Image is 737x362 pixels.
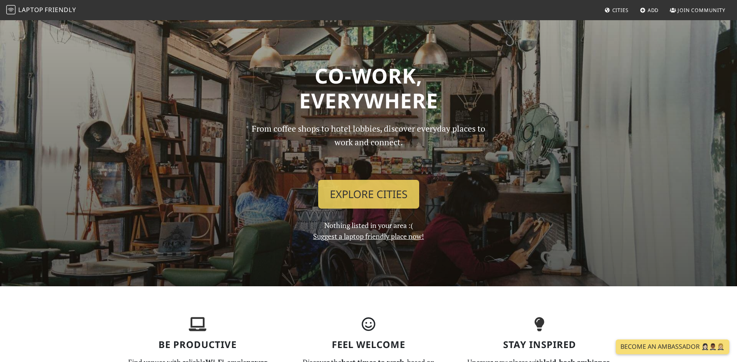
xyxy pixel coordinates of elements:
[117,339,279,350] h3: Be Productive
[648,7,659,14] span: Add
[117,63,620,113] h1: Co-work, Everywhere
[45,5,76,14] span: Friendly
[313,231,424,241] a: Suggest a laptop friendly place now!
[616,339,729,354] a: Become an Ambassador 🤵🏻‍♀️🤵🏾‍♂️🤵🏼‍♀️
[678,7,725,14] span: Join Community
[459,339,620,350] h3: Stay Inspired
[667,3,728,17] a: Join Community
[6,3,76,17] a: LaptopFriendly LaptopFriendly
[240,122,497,242] div: Nothing listed in your area :(
[288,339,450,350] h3: Feel Welcome
[637,3,662,17] a: Add
[245,122,492,174] p: From coffee shops to hotel lobbies, discover everyday places to work and connect.
[318,180,419,209] a: Explore Cities
[6,5,16,14] img: LaptopFriendly
[612,7,629,14] span: Cities
[601,3,632,17] a: Cities
[18,5,44,14] span: Laptop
